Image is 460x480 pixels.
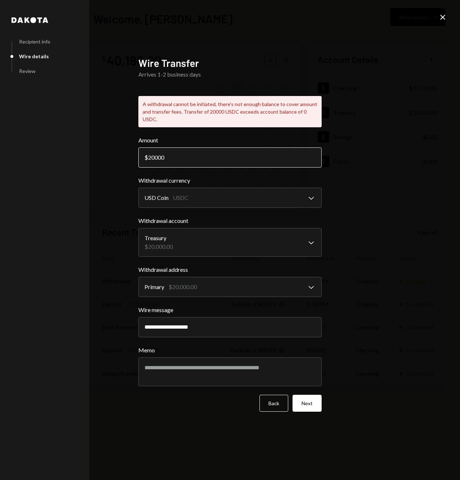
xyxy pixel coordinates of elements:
[138,188,322,208] button: Withdrawal currency
[19,53,49,59] div: Wire details
[138,346,322,355] label: Memo
[144,154,148,161] div: $
[138,228,322,257] button: Withdrawal account
[138,136,322,145] label: Amount
[138,147,322,168] input: 0.00
[138,277,322,297] button: Withdrawal address
[138,56,322,70] h2: Wire Transfer
[138,176,322,185] label: Withdrawal currency
[169,283,197,291] div: $20,000.00
[293,395,322,412] button: Next
[259,395,288,412] button: Back
[173,193,188,202] div: USDC
[138,70,322,79] div: Arrives 1-2 business days
[19,68,36,74] div: Review
[138,96,322,127] div: A withdrawal cannot be initiated, there's not enough balance to cover amount and transfer fees. T...
[138,306,322,314] label: Wire message
[138,216,322,225] label: Withdrawal account
[19,38,50,45] div: Recipient info
[138,265,322,274] label: Withdrawal address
